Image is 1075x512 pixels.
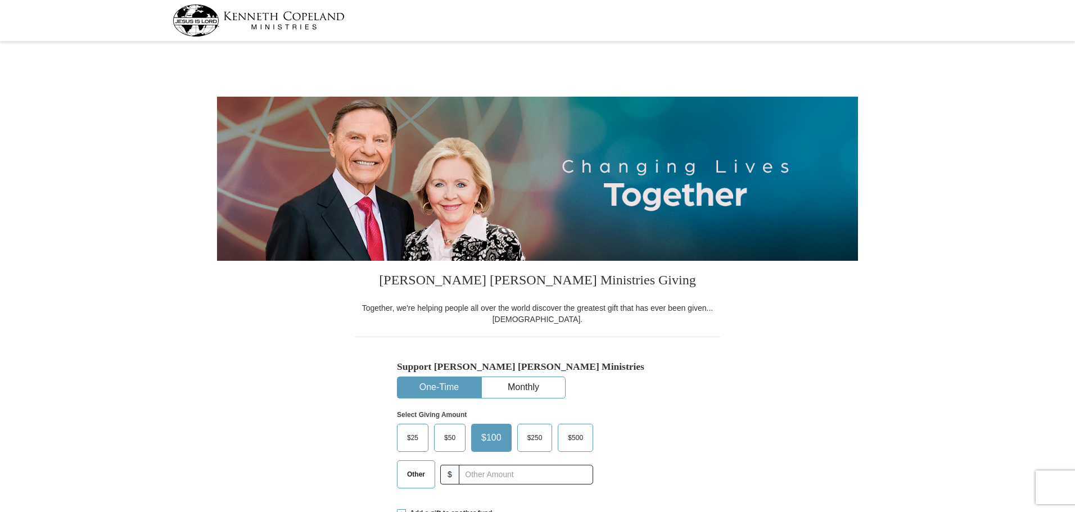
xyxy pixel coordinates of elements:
span: $50 [439,429,461,446]
span: $500 [562,429,589,446]
span: Other [401,466,431,483]
img: kcm-header-logo.svg [173,4,345,37]
h5: Support [PERSON_NAME] [PERSON_NAME] Ministries [397,361,678,373]
h3: [PERSON_NAME] [PERSON_NAME] Ministries Giving [355,261,720,302]
button: Monthly [482,377,565,398]
strong: Select Giving Amount [397,411,467,419]
span: $250 [522,429,548,446]
div: Together, we're helping people all over the world discover the greatest gift that has ever been g... [355,302,720,325]
span: $100 [476,429,507,446]
button: One-Time [398,377,481,398]
span: $ [440,465,459,484]
input: Other Amount [459,465,593,484]
span: $25 [401,429,424,446]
